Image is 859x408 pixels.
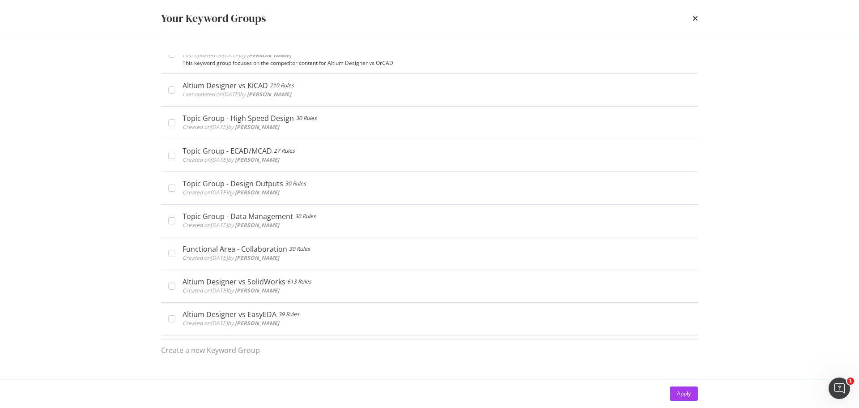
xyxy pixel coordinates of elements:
[247,52,291,59] b: [PERSON_NAME]
[287,277,311,286] div: 613 Rules
[847,378,854,385] span: 1
[183,90,291,98] span: Last updated on [DATE] by
[183,52,291,59] span: Last updated on [DATE] by
[829,378,850,399] iframe: Intercom live chat
[296,114,317,123] div: 30 Rules
[183,319,279,327] span: Created on [DATE] by
[161,11,266,26] div: Your Keyword Groups
[670,387,698,401] button: Apply
[289,245,310,253] div: 30 Rules
[693,11,698,26] div: times
[235,189,279,196] b: [PERSON_NAME]
[235,156,279,163] b: [PERSON_NAME]
[183,60,691,66] div: This keyword group focuses on the competitor content for Altium Designer vs OrCAD
[285,179,306,188] div: 30 Rules
[247,90,291,98] b: [PERSON_NAME]
[235,221,279,229] b: [PERSON_NAME]
[235,123,279,131] b: [PERSON_NAME]
[274,146,295,155] div: 27 Rules
[183,254,279,262] span: Created on [DATE] by
[183,146,272,155] div: Topic Group - ECAD/MCAD
[183,221,279,229] span: Created on [DATE] by
[295,212,316,221] div: 30 Rules
[161,345,260,356] div: Create a new Keyword Group
[183,287,279,294] span: Created on [DATE] by
[183,189,279,196] span: Created on [DATE] by
[677,390,691,397] div: Apply
[235,254,279,262] b: [PERSON_NAME]
[183,310,276,319] div: Altium Designer vs EasyEDA
[183,81,268,90] div: Altium Designer vs KiCAD
[183,245,287,253] div: Functional Area - Collaboration
[183,212,293,221] div: Topic Group - Data Management
[183,179,283,188] div: Topic Group - Design Outputs
[183,277,285,286] div: Altium Designer vs SolidWorks
[270,81,294,90] div: 210 Rules
[183,114,294,123] div: Topic Group - High Speed Design
[183,156,279,163] span: Created on [DATE] by
[235,319,279,327] b: [PERSON_NAME]
[235,287,279,294] b: [PERSON_NAME]
[161,339,260,361] button: Create a new Keyword Group
[183,123,279,131] span: Created on [DATE] by
[278,310,299,319] div: 39 Rules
